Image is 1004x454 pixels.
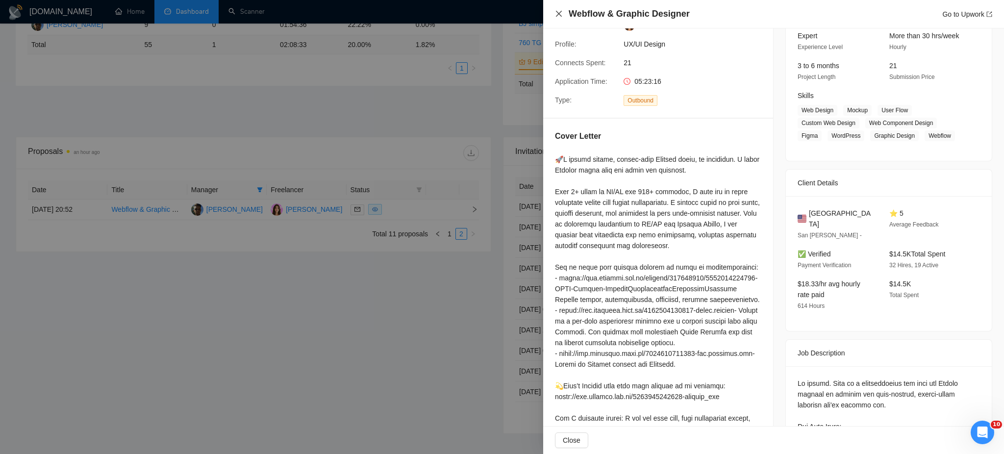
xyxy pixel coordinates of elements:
[942,10,992,18] a: Go to Upworkexport
[889,32,959,40] span: More than 30 hrs/week
[798,340,980,366] div: Job Description
[889,74,935,80] span: Submission Price
[798,280,860,299] span: $18.33/hr avg hourly rate paid
[889,262,938,269] span: 32 Hires, 19 Active
[971,421,994,444] iframe: Intercom live chat
[555,96,572,104] span: Type:
[865,118,937,128] span: Web Component Design
[889,221,939,228] span: Average Feedback
[624,78,630,85] span: clock-circle
[798,74,835,80] span: Project Length
[555,40,577,48] span: Profile:
[889,250,945,258] span: $14.5K Total Spent
[555,10,563,18] span: close
[624,95,657,106] span: Outbound
[624,39,771,50] span: UX/UI Design
[870,130,919,141] span: Graphic Design
[798,303,825,309] span: 614 Hours
[991,421,1002,429] span: 10
[798,32,817,40] span: Expert
[555,432,588,448] button: Close
[889,292,919,299] span: Total Spent
[798,105,837,116] span: Web Design
[798,250,831,258] span: ✅ Verified
[798,92,814,100] span: Skills
[634,77,661,85] span: 05:23:16
[563,435,580,446] span: Close
[798,44,843,50] span: Experience Level
[809,208,874,229] span: [GEOGRAPHIC_DATA]
[798,170,980,196] div: Client Details
[798,213,806,224] img: 🇺🇸
[555,59,606,67] span: Connects Spent:
[843,105,872,116] span: Mockup
[889,44,906,50] span: Hourly
[798,232,862,239] span: San [PERSON_NAME] -
[925,130,955,141] span: Webflow
[889,62,897,70] span: 21
[828,130,864,141] span: WordPress
[798,62,839,70] span: 3 to 6 months
[798,118,859,128] span: Custom Web Design
[555,77,607,85] span: Application Time:
[569,8,690,20] h4: Webflow & Graphic Designer
[889,209,904,217] span: ⭐ 5
[798,262,851,269] span: Payment Verification
[986,11,992,17] span: export
[798,130,822,141] span: Figma
[889,280,911,288] span: $14.5K
[624,57,771,68] span: 21
[555,130,601,142] h5: Cover Letter
[878,105,912,116] span: User Flow
[555,10,563,18] button: Close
